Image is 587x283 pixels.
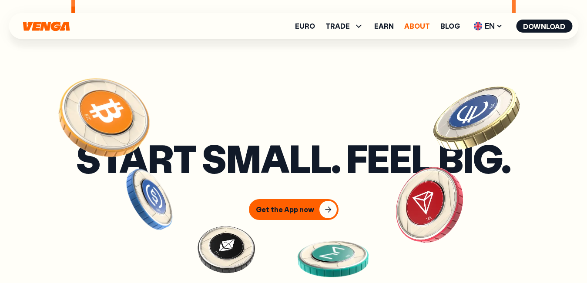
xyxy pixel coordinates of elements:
img: USDC [111,161,188,238]
a: Earn [374,23,394,30]
img: flag-uk [473,22,482,30]
h3: Start small. Feel big. [76,141,510,175]
a: Blog [440,23,460,30]
img: TRX [375,151,483,258]
svg: Home [22,21,70,31]
span: TRADE [325,21,364,31]
span: EN [470,19,506,33]
span: TRADE [325,23,350,30]
img: EURO [422,64,532,175]
img: BTC [40,67,169,181]
div: Get the App now [256,205,314,214]
button: Get the App now [249,199,339,220]
button: Download [516,20,572,33]
a: About [404,23,430,30]
a: Euro [295,23,315,30]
